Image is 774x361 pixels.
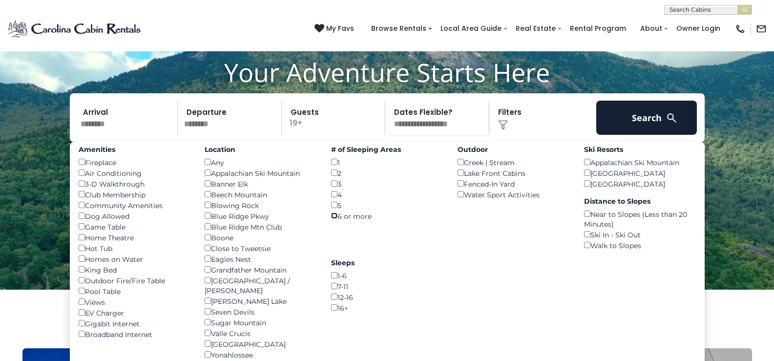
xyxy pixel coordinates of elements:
[79,286,190,297] div: Pool Table
[205,189,316,200] div: Beech Mountain
[584,145,696,154] label: Ski Resorts
[458,145,569,154] label: Outdoor
[79,211,190,221] div: Dog Allowed
[205,275,316,296] div: [GEOGRAPHIC_DATA] / [PERSON_NAME]
[458,168,569,178] div: Lake Front Cabins
[205,243,316,254] div: Close to Tweetsie
[79,275,190,286] div: Outdoor Fire/Fire Table
[205,328,316,339] div: Valle Crucis
[205,178,316,189] div: Banner Elk
[79,318,190,329] div: Gigabit Internet
[21,314,753,348] h3: Select Your Destination
[584,157,696,168] div: Appalachian Ski Mountain
[511,21,561,36] a: Real Estate
[584,209,696,229] div: Near to Slopes (Less than 20 Minutes)
[205,168,316,178] div: Appalachian Ski Mountain
[596,101,697,135] button: Search
[331,168,443,178] div: 2
[635,21,667,36] a: About
[331,178,443,189] div: 3
[205,306,316,317] div: Seven Devils
[79,168,190,178] div: Air Conditioning
[331,157,443,168] div: 1
[205,200,316,211] div: Blowing Rock
[79,178,190,189] div: 3-D Walkthrough
[565,21,631,36] a: Rental Program
[205,157,316,168] div: Any
[314,23,356,34] a: My Favs
[458,189,569,200] div: Water Sport Activities
[458,178,569,189] div: Fenced-In Yard
[79,297,190,307] div: Views
[205,211,316,221] div: Blue Ridge Pkwy
[366,21,431,36] a: Browse Rentals
[79,254,190,264] div: Homes on Water
[331,292,443,302] div: 12-16
[79,189,190,200] div: Club Membership
[79,243,190,254] div: Hot Tub
[79,329,190,340] div: Broadband Internet
[498,120,508,130] img: filter--v1.png
[584,240,696,251] div: Walk to Slopes
[331,270,443,281] div: 1-6
[331,145,443,154] label: # of Sleeping Areas
[735,23,746,34] img: phone-regular-black.png
[205,264,316,275] div: Grandfather Mountain
[326,23,354,34] span: My Favs
[205,254,316,264] div: Eagles Nest
[7,57,767,87] h1: Your Adventure Starts Here
[458,157,569,168] div: Creek | Stream
[671,21,725,36] a: Owner Login
[205,339,316,349] div: [GEOGRAPHIC_DATA]
[331,189,443,200] div: 4
[331,302,443,313] div: 16+
[331,211,443,221] div: 6 or more
[331,281,443,292] div: 7-11
[79,221,190,232] div: Game Table
[331,258,443,268] label: Sleeps
[205,317,316,328] div: Sugar Mountain
[205,232,316,243] div: Boone
[584,229,696,240] div: Ski In - Ski Out
[666,112,678,124] img: search-regular-white.png
[79,264,190,275] div: King Bed
[79,232,190,243] div: Home Theatre
[205,349,316,360] div: Yonahlossee
[205,145,316,154] label: Location
[79,157,190,168] div: Fireplace
[205,221,316,232] div: Blue Ridge Mtn Club
[79,307,190,318] div: EV Charger
[584,168,696,178] div: [GEOGRAPHIC_DATA]
[584,178,696,189] div: [GEOGRAPHIC_DATA]
[79,145,190,154] label: Amenities
[285,101,385,135] p: 19+
[205,296,316,306] div: [PERSON_NAME] Lake
[7,19,143,39] img: Blue-2.png
[331,200,443,211] div: 5
[584,196,696,206] label: Distance to Slopes
[756,23,767,34] img: mail-regular-black.png
[436,21,506,36] a: Local Area Guide
[79,200,190,211] div: Community Amenities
